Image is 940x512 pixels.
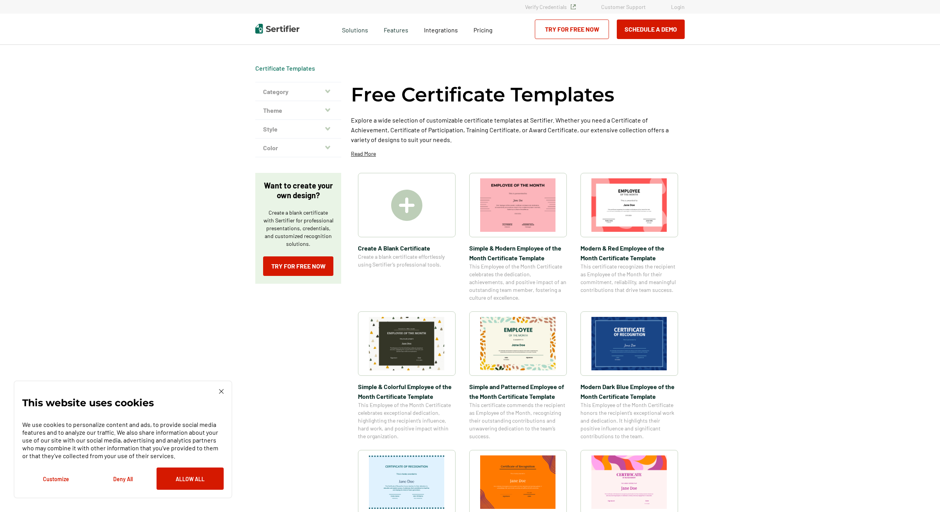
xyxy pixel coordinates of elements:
[580,173,678,302] a: Modern & Red Employee of the Month Certificate TemplateModern & Red Employee of the Month Certifi...
[358,382,456,401] span: Simple & Colorful Employee of the Month Certificate Template
[525,4,576,10] a: Verify Credentials
[369,455,445,509] img: Certificate of Recognition for Teachers Template
[424,26,458,34] span: Integrations
[591,317,667,370] img: Modern Dark Blue Employee of the Month Certificate Template
[580,311,678,440] a: Modern Dark Blue Employee of the Month Certificate TemplateModern Dark Blue Employee of the Month...
[22,468,89,490] button: Customize
[255,64,315,72] div: Breadcrumb
[469,401,567,440] span: This certificate commends the recipient as Employee of the Month, recognizing their outstanding c...
[255,139,341,157] button: Color
[157,468,224,490] button: Allow All
[22,399,154,407] p: This website uses cookies
[480,317,556,370] img: Simple and Patterned Employee of the Month Certificate Template
[580,243,678,263] span: Modern & Red Employee of the Month Certificate Template
[263,209,333,248] p: Create a blank certificate with Sertifier for professional presentations, credentials, and custom...
[89,468,157,490] button: Deny All
[580,382,678,401] span: Modern Dark Blue Employee of the Month Certificate Template
[424,24,458,34] a: Integrations
[474,26,493,34] span: Pricing
[474,24,493,34] a: Pricing
[22,421,224,460] p: We use cookies to personalize content and ads, to provide social media features and to analyze ou...
[571,4,576,9] img: Verified
[358,243,456,253] span: Create A Blank Certificate
[469,243,567,263] span: Simple & Modern Employee of the Month Certificate Template
[469,263,567,302] span: This Employee of the Month Certificate celebrates the dedication, achievements, and positive impa...
[601,4,646,10] a: Customer Support
[591,178,667,232] img: Modern & Red Employee of the Month Certificate Template
[469,173,567,302] a: Simple & Modern Employee of the Month Certificate TemplateSimple & Modern Employee of the Month C...
[384,24,408,34] span: Features
[342,24,368,34] span: Solutions
[469,311,567,440] a: Simple and Patterned Employee of the Month Certificate TemplateSimple and Patterned Employee of t...
[580,263,678,294] span: This certificate recognizes the recipient as Employee of the Month for their commitment, reliabil...
[263,181,333,200] p: Want to create your own design?
[369,317,445,370] img: Simple & Colorful Employee of the Month Certificate Template
[351,150,376,158] p: Read More
[358,401,456,440] span: This Employee of the Month Certificate celebrates exceptional dedication, highlighting the recipi...
[358,311,456,440] a: Simple & Colorful Employee of the Month Certificate TemplateSimple & Colorful Employee of the Mon...
[255,120,341,139] button: Style
[219,389,224,394] img: Cookie Popup Close
[255,101,341,120] button: Theme
[617,20,685,39] button: Schedule a Demo
[580,401,678,440] span: This Employee of the Month Certificate honors the recipient’s exceptional work and dedication. It...
[263,256,333,276] a: Try for Free Now
[358,253,456,268] span: Create a blank certificate effortlessly using Sertifier’s professional tools.
[255,64,315,72] a: Certificate Templates
[480,178,556,232] img: Simple & Modern Employee of the Month Certificate Template
[351,82,614,107] h1: Free Certificate Templates
[591,455,667,509] img: Certificate of Achievement for Preschool Template
[671,4,685,10] a: Login
[469,382,567,401] span: Simple and Patterned Employee of the Month Certificate Template
[480,455,556,509] img: Certificate of Recognition for Pastor
[391,190,422,221] img: Create A Blank Certificate
[255,82,341,101] button: Category
[535,20,609,39] a: Try for Free Now
[255,24,299,34] img: Sertifier | Digital Credentialing Platform
[901,475,940,512] iframe: Chat Widget
[351,115,685,144] p: Explore a wide selection of customizable certificate templates at Sertifier. Whether you need a C...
